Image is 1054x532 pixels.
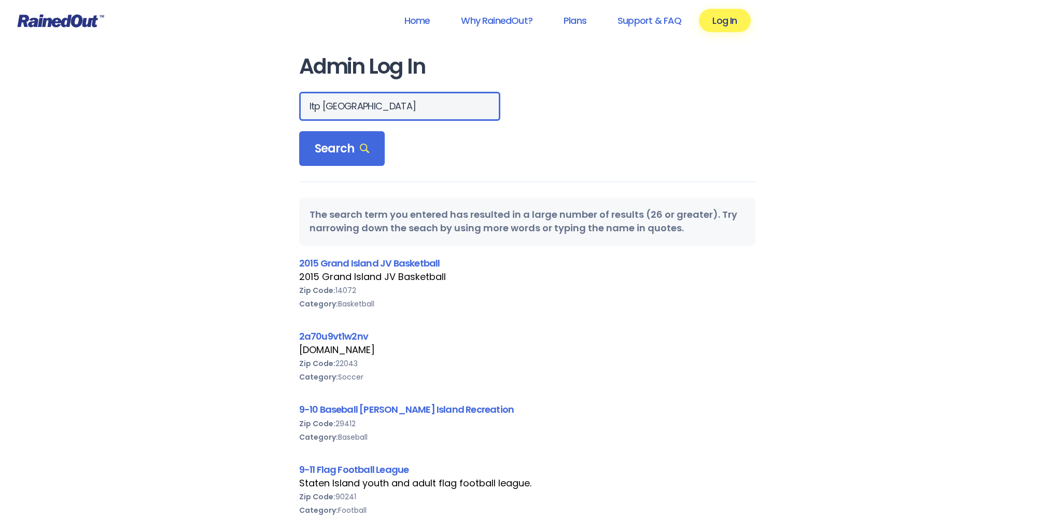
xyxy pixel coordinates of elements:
[299,503,755,517] div: Football
[299,463,755,477] div: 9-11 Flag Football League
[604,9,695,32] a: Support & FAQ
[299,417,755,430] div: 29412
[299,432,338,442] b: Category:
[299,285,335,296] b: Zip Code:
[299,299,338,309] b: Category:
[550,9,600,32] a: Plans
[299,92,500,121] input: Search Orgs…
[299,430,755,444] div: Baseball
[299,492,335,502] b: Zip Code:
[299,284,755,297] div: 14072
[299,131,385,166] div: Search
[299,490,755,503] div: 90241
[299,357,755,370] div: 22043
[299,358,335,369] b: Zip Code:
[447,9,546,32] a: Why RainedOut?
[299,370,755,384] div: Soccer
[299,372,338,382] b: Category:
[299,256,755,270] div: 2015 Grand Island JV Basketball
[299,329,755,343] div: 2a70u9vt1w2nv
[299,463,409,476] a: 9-11 Flag Football League
[299,55,755,78] h1: Admin Log In
[390,9,443,32] a: Home
[299,418,335,429] b: Zip Code:
[299,402,755,416] div: 9-10 Baseball [PERSON_NAME] Island Recreation
[299,270,755,284] div: 2015 Grand Island JV Basketball
[299,257,440,270] a: 2015 Grand Island JV Basketball
[299,477,755,490] div: Staten Island youth and adult flag football league.
[299,330,368,343] a: 2a70u9vt1w2nv
[699,9,750,32] a: Log In
[315,142,370,156] span: Search
[299,297,755,311] div: Basketball
[299,505,338,515] b: Category:
[299,198,755,245] div: The search term you entered has resulted in a large number of results (26 or greater). Try narrow...
[299,403,514,416] a: 9-10 Baseball [PERSON_NAME] Island Recreation
[299,343,755,357] div: [DOMAIN_NAME]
